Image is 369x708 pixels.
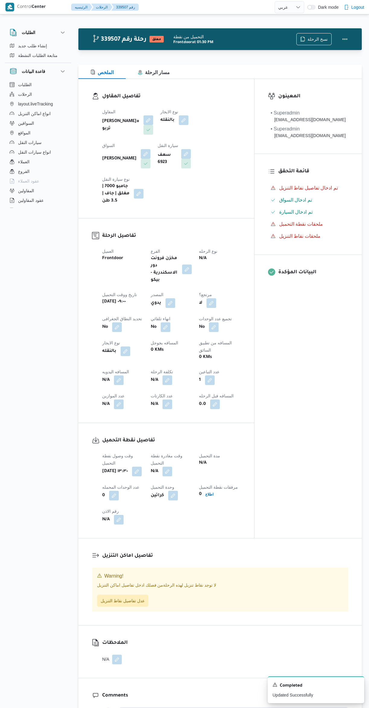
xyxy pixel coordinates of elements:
[151,316,170,321] span: انهاء تلقائي
[102,655,128,664] div: N/A
[10,68,66,75] button: قاعدة البيانات
[268,195,348,205] button: تم ادخال السواق
[92,36,147,44] h2: 339507 رحلة رقم
[18,187,34,194] span: المقاولين
[7,51,69,60] button: متابعة الطلبات النشطة
[271,125,346,139] span: • Superadmin mostafa.elrouby@illa.com.eg
[7,109,69,118] button: انواع اماكن التنزيل
[102,401,110,408] b: N/A
[199,491,202,498] b: 0
[5,41,71,63] div: الطلبات
[151,340,178,345] span: المسافه بجوجل
[271,133,346,139] div: [EMAIL_ADDRESS][DOMAIN_NAME]
[279,185,338,190] span: تم ادخال تفاصيل نفاط التنزيل
[18,197,44,204] span: عقود المقاولين
[271,125,346,133] div: • Superadmin
[151,255,178,284] b: مخزن فرونت دور الاسكندرية - بيكو
[102,292,137,297] span: تاريخ ووقت التحميل
[151,453,182,465] span: وقت مغادرة نقطة التحميل
[151,292,163,297] span: المصدر
[203,491,216,498] button: اطلاع
[279,233,320,240] span: ملحقات نقاط التنزيل
[199,401,206,408] b: 0.0
[5,3,14,11] img: X8yXhbKr1z7QwAAAABJRU5ErkJggg==
[158,152,177,166] b: سعف 6923
[151,468,158,475] b: N/A
[199,299,202,307] b: لا
[160,117,175,124] b: بالنقله
[173,34,296,40] div: التحميل من نقطة
[278,168,348,176] h3: قائمة التحقق
[102,639,128,647] h3: الملاحظات
[7,138,69,147] button: سيارات النقل
[273,682,359,690] div: Notification
[102,492,105,499] b: 0
[7,205,69,215] button: اجهزة التليفون
[111,4,139,11] button: 339507 رقم
[102,183,130,205] b: جامبو 7000 | مغلق | جاف | 3.5 طن
[199,324,205,331] b: No
[271,109,346,123] span: • Superadmin mostafa.emad@illa.com.eg
[296,33,332,45] button: نسخ الرحلة
[18,158,30,165] span: العملاء
[278,92,348,101] h3: المعينون
[5,80,71,210] div: قاعدة البيانات
[138,70,170,75] span: مسار الرحلة
[199,340,232,352] span: المسافه من تطبيق السائق
[278,268,348,277] h3: البيانات المؤكدة
[151,369,173,374] span: تكلفة الرحلة
[158,143,178,148] span: سيارة النقل
[279,184,338,192] span: تم ادخال تفاصيل نفاط التنزيل
[342,1,367,13] button: Logout
[18,206,43,214] span: اجهزة التليفون
[7,196,69,205] button: عقود المقاولين
[199,393,234,398] span: المسافه فبل الرحله
[18,100,53,108] span: layout.liveTracking
[18,52,58,59] span: متابعة الطلبات النشطة
[199,255,207,262] b: N/A
[22,68,45,75] h3: قاعدة البيانات
[102,377,110,384] b: N/A
[271,109,346,117] div: • Superadmin
[18,81,32,88] span: الطلبات
[102,509,119,514] span: رقم الاذن
[268,183,348,193] button: تم ادخال تفاصيل نفاط التنزيل
[102,437,241,445] h3: تفاصيل نقطة التحميل
[102,298,126,305] b: [DATE] ٠٩:٠٠
[90,70,114,75] span: الملخص
[102,340,120,345] span: نوع الايجار
[7,186,69,196] button: المقاولين
[7,41,69,51] button: إنشاء طلب جديد
[102,692,348,700] h3: Comments
[151,346,164,354] b: 0 KMs
[102,92,241,101] h3: تفاصيل المقاول
[7,147,69,157] button: انواع سيارات النقل
[18,149,51,156] span: انواع سيارات النقل
[199,485,238,490] span: مرفقات نقطة التحميل
[199,316,232,321] span: تجميع عدد الوحدات
[18,177,39,185] span: عقود العملاء
[316,5,339,10] span: Dark mode
[351,4,364,11] span: Logout
[199,354,212,361] b: 0 KMs
[18,139,42,146] span: سيارات النقل
[18,168,30,175] span: الفروع
[18,129,30,136] span: المواقع
[91,4,112,11] button: الرحلات
[102,155,137,162] b: [PERSON_NAME]
[18,120,34,127] span: السواقين
[97,583,216,587] span: لا توجد نقاط تنزيل لهذه الرحلة من فضلك ادخل تفاصيل اماكن التنزيل
[268,207,348,217] button: تم ادخال السيارة
[279,208,313,216] span: تم ادخال السيارة
[22,29,35,36] h3: الطلبات
[102,468,128,475] b: [DATE] ١٣:٣٠
[152,38,161,41] b: معلق
[151,249,160,254] span: الفرع
[7,80,69,89] button: الطلبات
[7,157,69,167] button: العملاء
[102,118,139,132] b: [PERSON_NAME]ه تربو
[279,209,313,215] span: تم ادخال السيارة
[151,492,164,499] b: كراتين
[18,91,32,98] span: الرحلات
[7,89,69,99] button: الرحلات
